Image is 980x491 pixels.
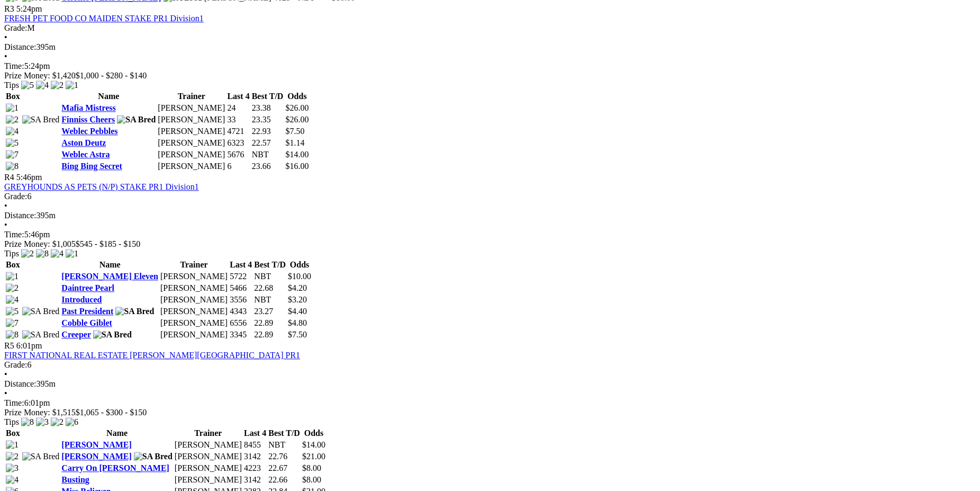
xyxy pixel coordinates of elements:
a: Weblec Astra [61,150,110,159]
div: Prize Money: $1,420 [4,71,976,81]
div: 6 [4,360,976,370]
img: 4 [6,295,19,305]
td: 4223 [243,463,267,474]
td: 23.38 [251,103,284,113]
td: 22.67 [268,463,301,474]
td: [PERSON_NAME] [157,103,225,113]
span: Time: [4,230,24,239]
img: SA Bred [22,452,60,461]
td: 24 [226,103,250,113]
td: 22.89 [253,318,286,328]
span: Time: [4,61,24,70]
td: [PERSON_NAME] [157,161,225,172]
td: 6323 [226,138,250,148]
span: 5:46pm [16,173,42,182]
img: SA Bred [93,330,132,340]
td: 22.89 [253,329,286,340]
th: Last 4 [229,260,252,270]
a: Aston Deutz [61,138,106,147]
span: Box [6,260,20,269]
span: $21.00 [302,452,325,461]
div: 395m [4,42,976,52]
td: 33 [226,114,250,125]
th: Trainer [174,428,242,439]
a: GREYHOUNDS AS PETS (N/P) STAKE PR1 Division1 [4,182,199,191]
span: $4.20 [288,283,307,292]
span: $16.00 [285,162,308,171]
td: 6556 [229,318,252,328]
img: 1 [6,272,19,281]
img: 2 [51,81,63,90]
a: FIRST NATIONAL REAL ESTATE [PERSON_NAME][GEOGRAPHIC_DATA] PR1 [4,351,300,360]
a: Daintree Pearl [61,283,114,292]
span: $8.00 [302,475,321,484]
img: 1 [66,81,78,90]
span: • [4,220,7,229]
th: Best T/D [268,428,301,439]
td: NBT [251,149,284,160]
a: [PERSON_NAME] [61,452,131,461]
img: 2 [21,249,34,258]
th: Trainer [157,91,225,102]
img: 5 [21,81,34,90]
span: Box [6,428,20,438]
img: 7 [6,150,19,159]
a: Introduced [61,295,102,304]
img: 3 [6,463,19,473]
img: 5 [6,307,19,316]
span: R5 [4,341,14,350]
a: Bing Bing Secret [61,162,122,171]
a: Creeper [61,330,90,339]
a: Past President [61,307,113,316]
td: [PERSON_NAME] [157,114,225,125]
td: 6 [226,161,250,172]
div: 395m [4,211,976,220]
span: Grade: [4,23,28,32]
a: Busting [61,475,89,484]
span: Grade: [4,192,28,201]
span: $4.80 [288,318,307,327]
td: [PERSON_NAME] [157,138,225,148]
div: M [4,23,976,33]
a: [PERSON_NAME] [61,440,131,449]
td: [PERSON_NAME] [160,329,228,340]
span: Box [6,92,20,101]
td: 5676 [226,149,250,160]
img: SA Bred [134,452,173,461]
img: 4 [6,475,19,485]
td: 5466 [229,283,252,293]
span: Tips [4,249,19,258]
img: SA Bred [22,307,60,316]
span: $14.00 [302,440,325,449]
th: Odds [287,260,312,270]
td: 3556 [229,294,252,305]
span: $3.20 [288,295,307,304]
span: Time: [4,398,24,407]
td: 8455 [243,440,267,450]
img: 8 [6,330,19,340]
td: [PERSON_NAME] [174,475,242,485]
th: Trainer [160,260,228,270]
span: R3 [4,4,14,13]
img: 2 [6,115,19,124]
img: 8 [6,162,19,171]
td: 5722 [229,271,252,282]
div: Prize Money: $1,515 [4,408,976,417]
a: Carry On [PERSON_NAME] [61,463,169,472]
th: Odds [285,91,309,102]
a: Cobble Giblet [61,318,112,327]
div: Prize Money: $1,005 [4,239,976,249]
td: [PERSON_NAME] [174,451,242,462]
td: 3345 [229,329,252,340]
div: 395m [4,379,976,389]
img: 2 [6,283,19,293]
span: $1.14 [285,138,304,147]
img: 8 [36,249,49,258]
img: 1 [6,440,19,450]
span: $1,000 - $280 - $140 [76,71,147,80]
span: $10.00 [288,272,311,281]
div: 6:01pm [4,398,976,408]
td: NBT [268,440,301,450]
th: Last 4 [226,91,250,102]
span: $26.00 [285,115,308,124]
